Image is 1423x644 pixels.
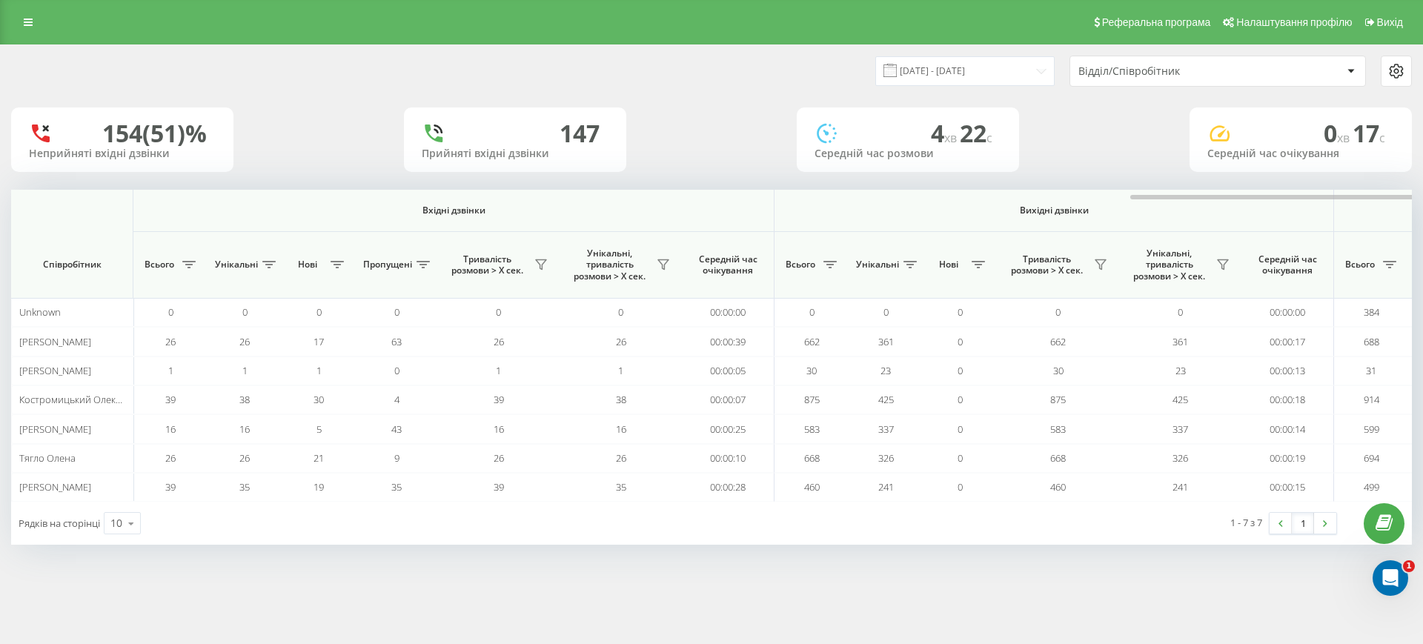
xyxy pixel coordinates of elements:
span: 0 [883,305,889,319]
div: 10 [110,516,122,531]
span: 0 [394,364,399,377]
span: 694 [1364,451,1379,465]
span: 30 [1053,364,1064,377]
td: 00:00:39 [682,327,774,356]
span: 0 [958,364,963,377]
span: 1 [242,364,248,377]
td: 00:00:17 [1241,327,1334,356]
span: Вихідні дзвінки [809,205,1299,216]
span: 39 [165,393,176,406]
span: [PERSON_NAME] [19,422,91,436]
td: 00:00:13 [1241,356,1334,385]
span: 914 [1364,393,1379,406]
span: 26 [494,335,504,348]
span: 326 [878,451,894,465]
span: 1 [168,364,173,377]
span: 875 [804,393,820,406]
span: 241 [1172,480,1188,494]
span: c [986,130,992,146]
span: 425 [1172,393,1188,406]
span: Налаштування профілю [1236,16,1352,28]
span: Всього [1341,259,1379,270]
span: 43 [391,422,402,436]
td: 00:00:10 [682,444,774,473]
span: 26 [239,335,250,348]
span: 241 [878,480,894,494]
span: 0 [316,305,322,319]
span: Унікальні, тривалість розмови > Х сек. [567,248,652,282]
span: 39 [165,480,176,494]
span: 0 [958,335,963,348]
span: 5 [316,422,322,436]
div: 154 (51)% [102,119,207,147]
span: хв [1337,130,1353,146]
td: 00:00:19 [1241,444,1334,473]
span: 63 [391,335,402,348]
span: Середній час очікування [1253,253,1322,276]
span: Всього [782,259,819,270]
td: 00:00:05 [682,356,774,385]
span: 22 [960,117,992,149]
span: 0 [394,305,399,319]
span: 1 [1403,560,1415,572]
div: Неприйняті вхідні дзвінки [29,147,216,160]
span: [PERSON_NAME] [19,480,91,494]
div: Відділ/Співробітник [1078,65,1256,78]
a: 1 [1292,513,1314,534]
span: 0 [958,305,963,319]
span: 26 [616,451,626,465]
span: 26 [616,335,626,348]
span: c [1379,130,1385,146]
span: 0 [958,451,963,465]
span: 26 [165,451,176,465]
td: 00:00:25 [682,414,774,443]
span: 35 [391,480,402,494]
span: 23 [1175,364,1186,377]
iframe: Intercom live chat [1373,560,1408,596]
div: Середній час розмови [815,147,1001,160]
td: 00:00:00 [1241,298,1334,327]
span: 1 [618,364,623,377]
span: Унікальні [215,259,258,270]
span: 23 [880,364,891,377]
span: 0 [958,393,963,406]
span: [PERSON_NAME] [19,364,91,377]
td: 00:00:18 [1241,385,1334,414]
span: 361 [1172,335,1188,348]
td: 00:00:07 [682,385,774,414]
div: Середній час очікування [1207,147,1394,160]
span: 38 [616,393,626,406]
span: 0 [242,305,248,319]
span: 26 [239,451,250,465]
span: 16 [239,422,250,436]
span: Співробітник [24,259,120,270]
span: Реферальна програма [1102,16,1211,28]
span: 26 [494,451,504,465]
span: 0 [1055,305,1061,319]
div: 1 - 7 з 7 [1230,515,1262,530]
span: 337 [1172,422,1188,436]
span: 16 [165,422,176,436]
span: 1 [496,364,501,377]
span: 17 [314,335,324,348]
span: 35 [616,480,626,494]
span: 0 [958,480,963,494]
span: Вихід [1377,16,1403,28]
span: 38 [239,393,250,406]
span: Унікальні [856,259,899,270]
span: 39 [494,480,504,494]
span: 662 [804,335,820,348]
td: 00:00:14 [1241,414,1334,443]
span: 662 [1050,335,1066,348]
span: 326 [1172,451,1188,465]
span: 30 [314,393,324,406]
span: 0 [1324,117,1353,149]
span: 39 [494,393,504,406]
span: Середній час очікування [693,253,763,276]
span: 19 [314,480,324,494]
td: 00:00:15 [1241,473,1334,502]
span: 668 [1050,451,1066,465]
span: 4 [394,393,399,406]
span: Рядків на сторінці [19,517,100,530]
span: 599 [1364,422,1379,436]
